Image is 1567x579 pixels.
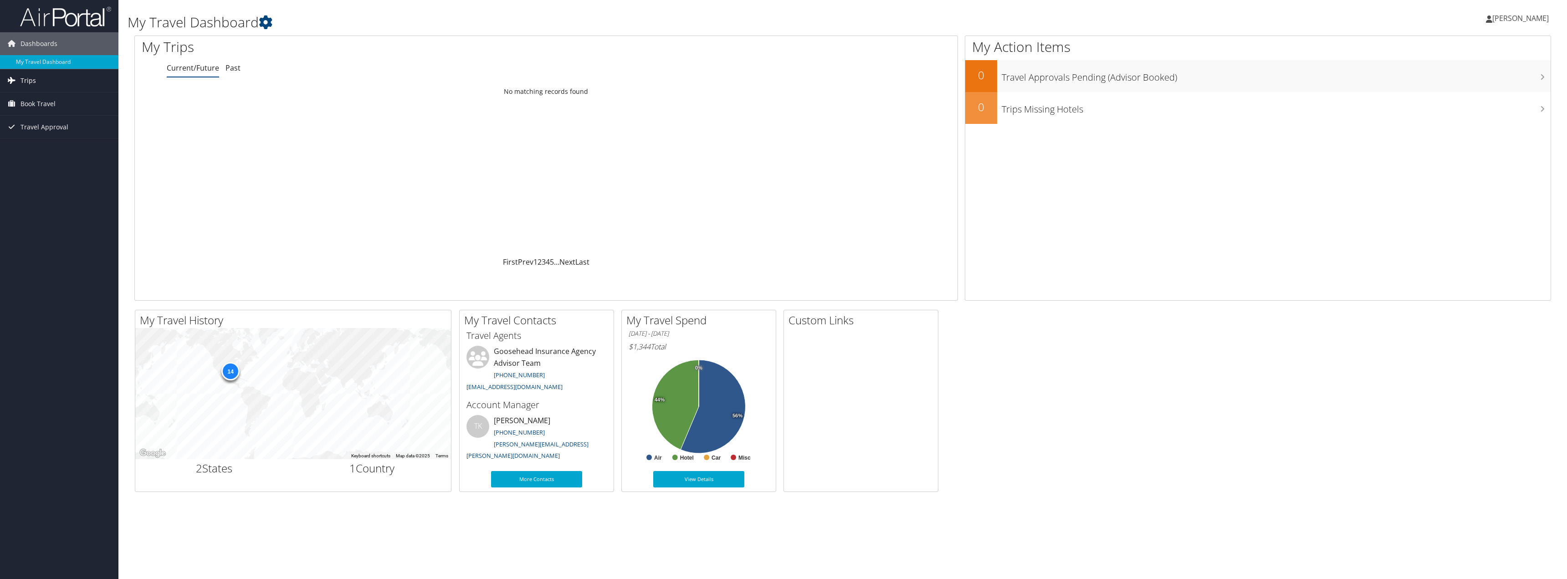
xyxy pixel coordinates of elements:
text: Hotel [680,455,694,461]
div: TK [466,415,489,438]
span: 1 [349,461,356,476]
h1: My Action Items [965,37,1551,56]
a: [PHONE_NUMBER] [494,371,545,379]
h2: My Travel Spend [626,313,776,328]
li: Goosehead Insurance Agency Advisor Team [462,346,611,395]
a: Past [225,63,241,73]
a: 2 [538,257,542,267]
span: [PERSON_NAME] [1492,13,1549,23]
span: … [554,257,559,267]
span: Trips [20,69,36,92]
span: Travel Approval [20,116,68,138]
img: Google [138,447,168,459]
td: No matching records found [135,83,958,100]
h3: Travel Agents [466,329,607,342]
a: 1 [533,257,538,267]
h2: States [142,461,287,476]
button: Keyboard shortcuts [351,453,390,459]
h2: Custom Links [789,313,938,328]
h3: Trips Missing Hotels [1002,98,1551,116]
tspan: 56% [732,413,743,419]
a: [PERSON_NAME] [1486,5,1558,32]
h2: 0 [965,67,997,83]
span: 2 [196,461,202,476]
text: Air [654,455,662,461]
h1: My Trips [142,37,608,56]
span: Dashboards [20,32,57,55]
h6: [DATE] - [DATE] [629,329,769,338]
a: Next [559,257,575,267]
img: airportal-logo.png [20,6,111,27]
span: Map data ©2025 [396,453,430,458]
a: 0Trips Missing Hotels [965,92,1551,124]
tspan: 0% [695,365,702,371]
a: Prev [518,257,533,267]
a: 3 [542,257,546,267]
a: Current/Future [167,63,219,73]
a: First [503,257,518,267]
h1: My Travel Dashboard [128,13,1081,32]
a: Open this area in Google Maps (opens a new window) [138,447,168,459]
a: More Contacts [491,471,582,487]
li: [PERSON_NAME] [462,415,611,464]
span: $1,344 [629,342,650,352]
h2: Country [300,461,445,476]
span: Book Travel [20,92,56,115]
h2: My Travel History [140,313,451,328]
a: [EMAIL_ADDRESS][DOMAIN_NAME] [466,383,563,391]
h3: Account Manager [466,399,607,411]
a: [PERSON_NAME][EMAIL_ADDRESS][PERSON_NAME][DOMAIN_NAME] [466,440,589,460]
a: [PHONE_NUMBER] [494,428,545,436]
a: Terms (opens in new tab) [435,453,448,458]
a: Last [575,257,589,267]
text: Misc [738,455,751,461]
h2: My Travel Contacts [464,313,614,328]
a: 0Travel Approvals Pending (Advisor Booked) [965,60,1551,92]
a: 4 [546,257,550,267]
h3: Travel Approvals Pending (Advisor Booked) [1002,67,1551,84]
h2: 0 [965,99,997,115]
text: Car [712,455,721,461]
h6: Total [629,342,769,352]
a: 5 [550,257,554,267]
tspan: 44% [655,397,665,403]
a: View Details [653,471,744,487]
div: 14 [221,362,240,380]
